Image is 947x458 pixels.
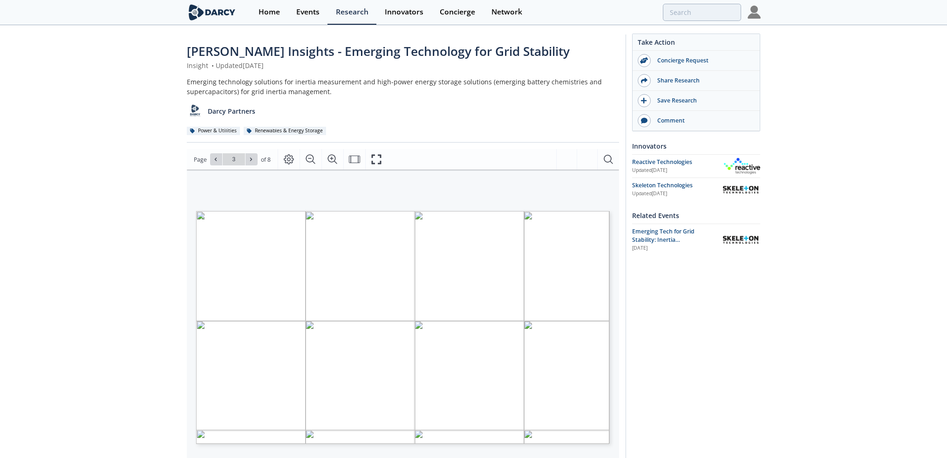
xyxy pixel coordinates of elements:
img: Reactive Technologies [724,158,760,174]
span: • [210,61,216,70]
div: Innovators [632,138,760,154]
div: Events [296,8,320,16]
div: Skeleton Technologies [632,181,721,190]
img: Profile [748,6,761,19]
div: Renewables & Energy Storage [244,127,327,135]
a: Reactive Technologies Updated[DATE] Reactive Technologies [632,158,760,174]
p: Darcy Partners [208,106,255,116]
div: Emerging technology solutions for inertia measurement and high-power energy storage solutions (em... [187,77,619,96]
div: Innovators [385,8,423,16]
div: [DATE] [632,245,715,252]
img: Skeleton Technologies [721,233,760,246]
div: Insight Updated [DATE] [187,61,619,70]
a: Skeleton Technologies Updated[DATE] Skeleton Technologies [632,181,760,198]
div: Share Research [651,76,755,85]
img: Skeleton Technologies [721,184,760,196]
div: Power & Utilities [187,127,240,135]
div: Updated [DATE] [632,190,721,198]
span: [PERSON_NAME] Insights - Emerging Technology for Grid Stability [187,43,570,60]
div: Network [491,8,522,16]
div: Take Action [633,37,760,51]
div: Updated [DATE] [632,167,724,174]
div: Home [259,8,280,16]
div: Comment [651,116,755,125]
span: Emerging Tech for Grid Stability: Inertia Measurement and High Power Energy Storage [632,227,697,261]
div: Reactive Technologies [632,158,724,166]
div: Related Events [632,207,760,224]
div: Concierge [440,8,475,16]
div: Concierge Request [651,56,755,65]
iframe: chat widget [908,421,938,449]
img: logo-wide.svg [187,4,238,21]
a: Emerging Tech for Grid Stability: Inertia Measurement and High Power Energy Storage [DATE] Skelet... [632,227,760,252]
div: Save Research [651,96,755,105]
input: Advanced Search [663,4,741,21]
div: Research [336,8,368,16]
